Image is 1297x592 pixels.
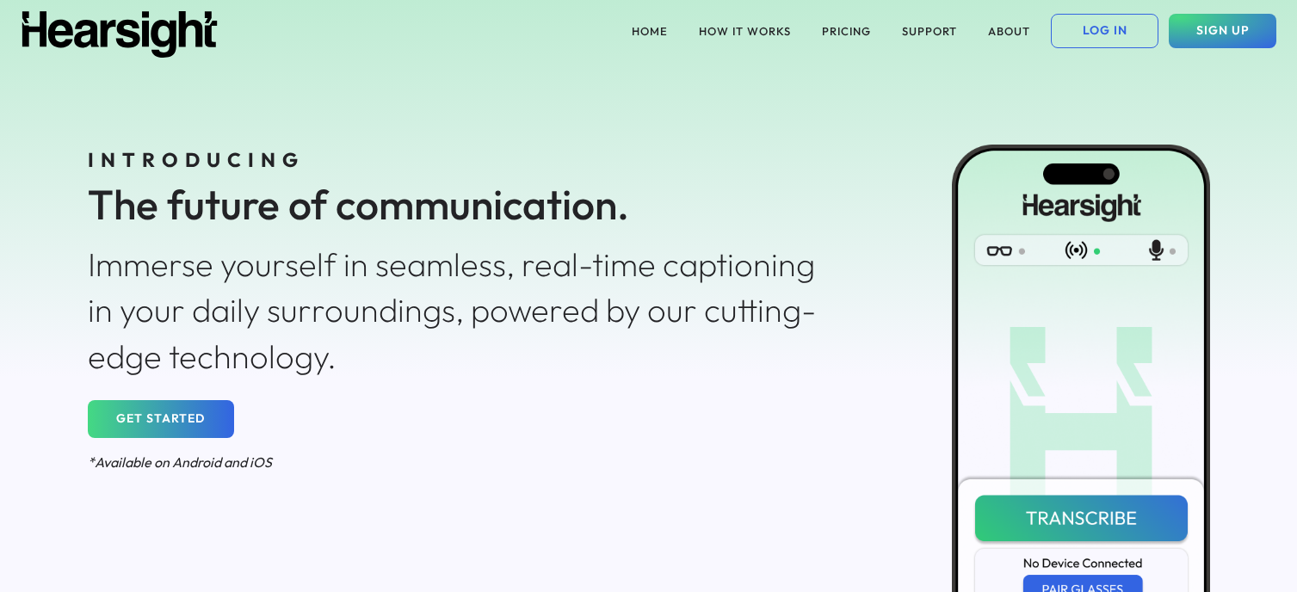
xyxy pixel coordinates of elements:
[88,176,835,233] div: The future of communication.
[812,14,881,48] button: PRICING
[88,146,835,174] div: INTRODUCING
[88,400,234,438] button: GET STARTED
[892,14,967,48] button: SUPPORT
[689,14,801,48] button: HOW IT WORKS
[88,242,835,379] div: Immerse yourself in seamless, real-time captioning in your daily surroundings, powered by our cut...
[1169,14,1276,48] button: SIGN UP
[88,453,835,472] div: *Available on Android and iOS
[1051,14,1158,48] button: LOG IN
[21,11,219,58] img: Hearsight logo
[978,14,1041,48] button: ABOUT
[621,14,678,48] button: HOME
